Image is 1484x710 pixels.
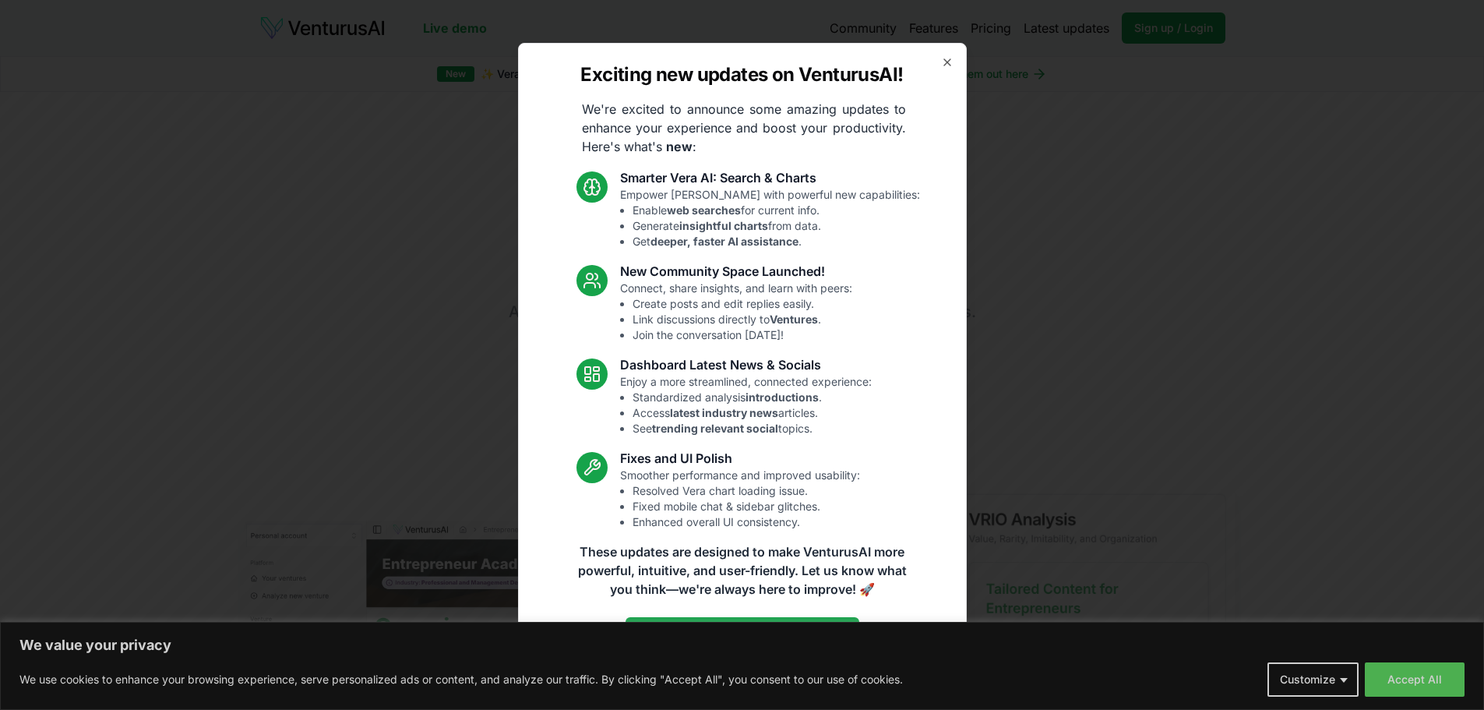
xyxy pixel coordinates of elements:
h3: Fixes and UI Polish [620,449,860,468]
strong: new [666,139,693,154]
li: Enable for current info. [633,203,920,218]
p: We're excited to announce some amazing updates to enhance your experience and boost your producti... [569,100,918,156]
li: Get . [633,234,920,249]
strong: Ventures [770,313,818,326]
strong: trending relevant social [652,422,778,435]
li: Link discussions directly to . [633,312,852,327]
li: Generate from data. [633,218,920,234]
p: Smoother performance and improved usability: [620,468,860,530]
h2: Exciting new updates on VenturusAI! [580,62,903,87]
li: Enhanced overall UI consistency. [633,514,860,530]
li: Access articles. [633,405,872,421]
p: Empower [PERSON_NAME] with powerful new capabilities: [620,187,920,249]
li: Fixed mobile chat & sidebar glitches. [633,499,860,514]
li: Create posts and edit replies easily. [633,296,852,312]
p: Connect, share insights, and learn with peers: [620,281,852,343]
p: Enjoy a more streamlined, connected experience: [620,374,872,436]
li: See topics. [633,421,872,436]
h3: New Community Space Launched! [620,262,852,281]
li: Resolved Vera chart loading issue. [633,483,860,499]
strong: deeper, faster AI assistance [650,235,798,248]
li: Standardized analysis . [633,390,872,405]
li: Join the conversation [DATE]! [633,327,852,343]
strong: introductions [746,390,819,404]
h3: Dashboard Latest News & Socials [620,355,872,374]
p: These updates are designed to make VenturusAI more powerful, intuitive, and user-friendly. Let us... [568,542,917,599]
a: Read the full announcement on our blog! [626,617,859,648]
strong: web searches [667,203,741,217]
h3: Smarter Vera AI: Search & Charts [620,168,920,187]
strong: insightful charts [679,219,768,232]
strong: latest industry news [670,406,778,419]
